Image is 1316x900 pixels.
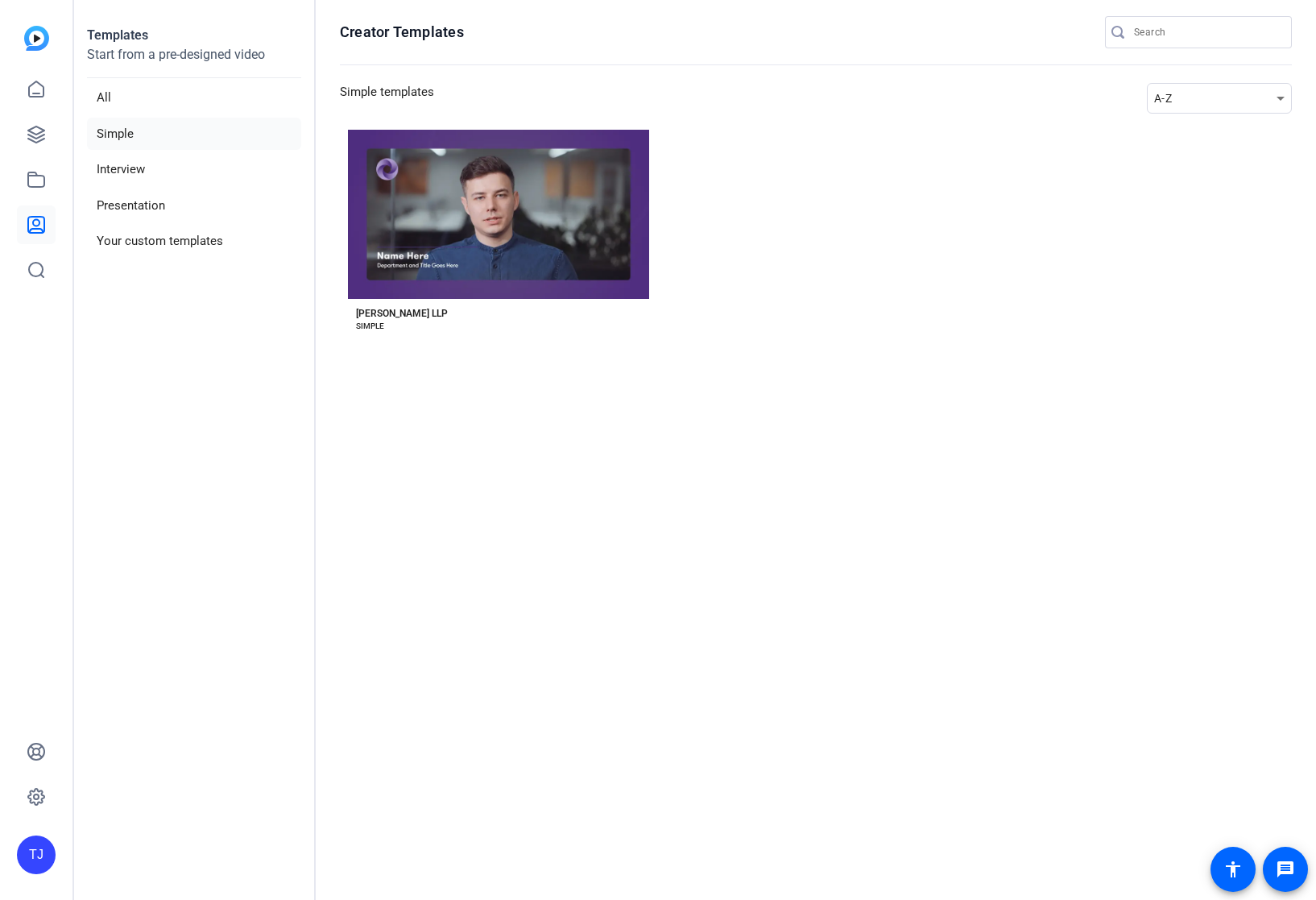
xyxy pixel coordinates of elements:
strong: Templates [87,27,148,43]
input: Search [1134,23,1279,42]
div: SIMPLE [356,320,384,333]
div: TJ [17,836,56,874]
li: All [87,81,301,114]
li: Your custom templates [87,225,301,258]
img: blue-gradient.svg [24,26,49,51]
div: [PERSON_NAME] LLP [356,307,448,320]
li: Simple [87,118,301,151]
button: Template image [348,130,649,299]
h3: Simple templates [340,83,434,114]
mat-icon: message [1276,860,1295,879]
mat-icon: accessibility [1223,860,1243,879]
li: Interview [87,153,301,186]
span: A-Z [1154,92,1172,105]
p: Start from a pre-designed video [87,45,301,78]
h1: Creator Templates [340,23,464,42]
li: Presentation [87,189,301,222]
